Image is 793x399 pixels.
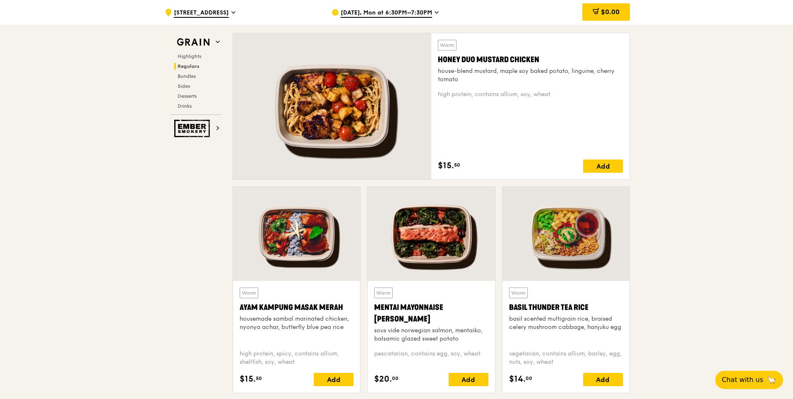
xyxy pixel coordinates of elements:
[438,67,623,84] div: house-blend mustard, maple soy baked potato, linguine, cherry tomato
[454,162,460,168] span: 50
[374,373,392,385] span: $20.
[174,35,212,50] img: Grain web logo
[509,350,623,366] div: vegetarian, contains allium, barley, egg, nuts, soy, wheat
[240,315,353,331] div: housemade sambal marinated chicken, nyonya achar, butterfly blue pea rice
[715,371,783,389] button: Chat with us🦙
[178,53,201,59] span: Highlights
[178,93,197,99] span: Desserts
[509,302,623,313] div: Basil Thunder Tea Rice
[374,326,488,343] div: sous vide norwegian salmon, mentaiko, balsamic glazed sweet potato
[438,40,457,51] div: Warm
[509,373,526,385] span: $14.
[767,375,776,385] span: 🦙
[178,83,190,89] span: Sides
[438,54,623,65] div: Honey Duo Mustard Chicken
[601,8,620,16] span: $0.00
[178,73,196,79] span: Bundles
[583,160,623,173] div: Add
[438,160,454,172] span: $15.
[509,315,623,331] div: basil scented multigrain rice, braised celery mushroom cabbage, hanjuku egg
[722,375,763,385] span: Chat with us
[178,63,199,69] span: Regulars
[240,373,256,385] span: $15.
[449,373,488,386] div: Add
[583,373,623,386] div: Add
[174,9,229,18] span: [STREET_ADDRESS]
[240,350,353,366] div: high protein, spicy, contains allium, shellfish, soy, wheat
[256,375,262,382] span: 50
[509,288,528,298] div: Warm
[178,103,192,109] span: Drinks
[240,288,258,298] div: Warm
[392,375,399,382] span: 00
[314,373,353,386] div: Add
[374,350,488,366] div: pescatarian, contains egg, soy, wheat
[526,375,532,382] span: 00
[341,9,432,18] span: [DATE], Mon at 6:30PM–7:30PM
[374,288,393,298] div: Warm
[438,90,623,99] div: high protein, contains allium, soy, wheat
[240,302,353,313] div: Ayam Kampung Masak Merah
[374,302,488,325] div: Mentai Mayonnaise [PERSON_NAME]
[174,120,212,137] img: Ember Smokery web logo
